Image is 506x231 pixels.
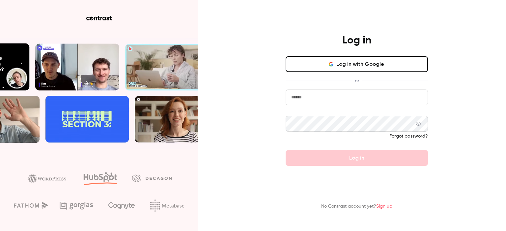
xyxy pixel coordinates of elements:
[351,77,362,84] span: or
[132,174,172,182] img: decagon
[286,56,428,72] button: Log in with Google
[376,204,392,209] a: Sign up
[342,34,371,47] h4: Log in
[321,203,392,210] p: No Contrast account yet?
[389,134,428,139] a: Forgot password?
